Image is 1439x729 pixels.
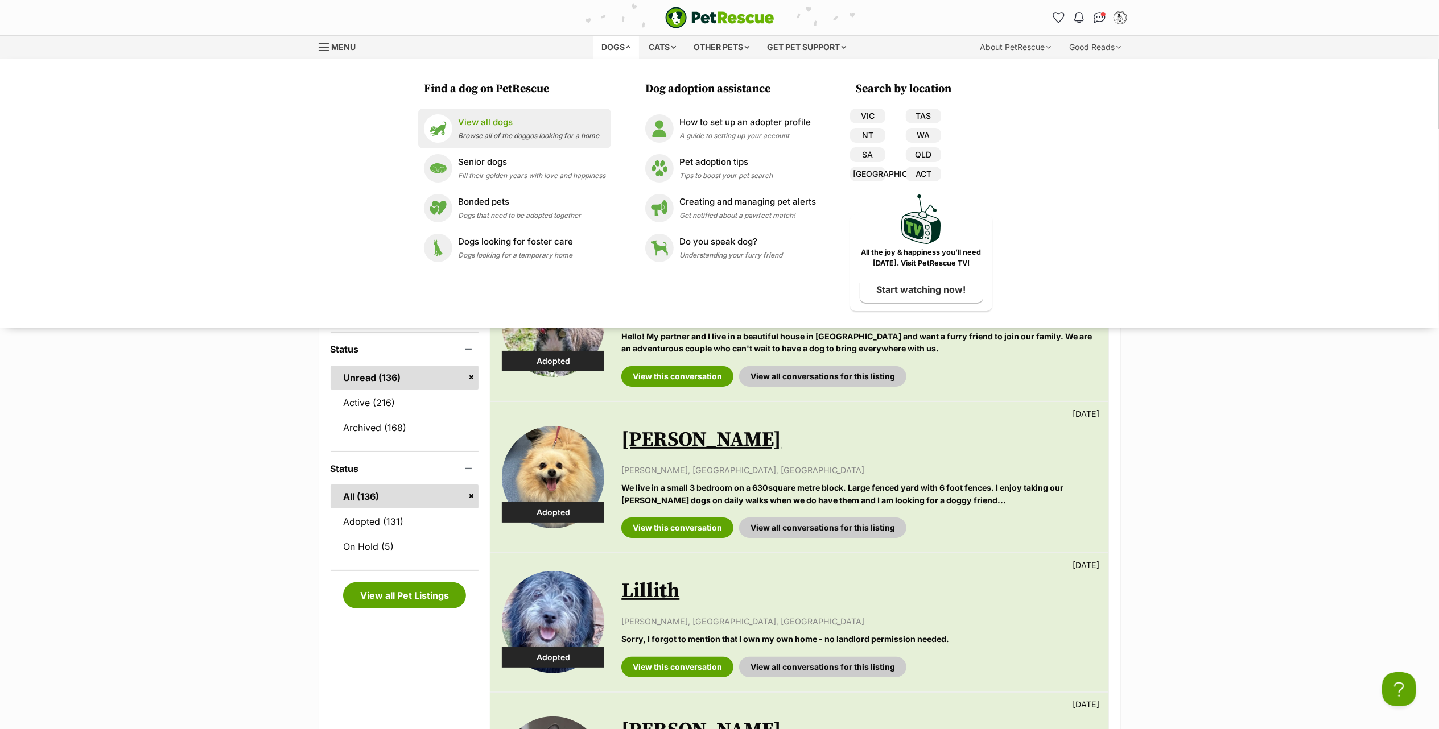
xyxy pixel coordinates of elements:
a: On Hold (5) [331,535,479,558]
span: Browse all of the doggos looking for a home [458,131,599,140]
a: Menu [319,36,364,56]
img: Emma Wiechmann profile pic [1115,12,1126,23]
a: Favourites [1050,9,1068,27]
p: Bonded pets [458,196,581,209]
iframe: Help Scout Beacon - Open [1382,672,1416,706]
p: All the joy & happiness you’ll need [DATE]. Visit PetRescue TV! [859,247,984,269]
a: View all dogs View all dogs Browse all of the doggos looking for a home [424,114,605,143]
a: View this conversation [621,366,733,387]
span: A guide to setting up your account [679,131,789,140]
a: View all Pet Listings [343,582,466,608]
img: logo-e224e6f780fb5917bec1dbf3a21bbac754714ae5b6737aabdf751b685950b380.svg [665,7,774,28]
span: Fill their golden years with love and happiness [458,171,605,180]
span: Dogs that need to be adopted together [458,211,581,219]
p: Dogs looking for foster care [458,235,573,248]
a: View this conversation [621,517,733,538]
a: [GEOGRAPHIC_DATA] [850,167,885,181]
a: VIC [850,109,885,123]
a: How to set up an adopter profile How to set up an adopter profile A guide to setting up your account [645,114,816,143]
a: Dogs looking for foster care Dogs looking for foster care Dogs looking for a temporary home [424,234,605,262]
img: notifications-46538b983faf8c2785f20acdc204bb7945ddae34d4c08c2a6579f10ce5e182be.svg [1074,12,1083,23]
a: View all conversations for this listing [739,517,906,538]
a: ACT [906,167,941,181]
img: Lillith [502,571,604,673]
p: [PERSON_NAME], [GEOGRAPHIC_DATA], [GEOGRAPHIC_DATA] [621,464,1096,476]
div: Adopted [502,502,604,523]
div: Good Reads [1062,36,1129,59]
a: Unread (136) [331,366,479,390]
p: Sorry, I forgot to mention that I own my own home - no landlord permission needed. [621,633,1096,645]
a: TAS [906,109,941,123]
a: NT [850,128,885,143]
a: Conversations [1091,9,1109,27]
span: Dogs looking for a temporary home [458,251,572,259]
h3: Search by location [856,81,992,97]
img: Dogs looking for foster care [424,234,452,262]
a: [PERSON_NAME] [621,427,781,453]
button: My account [1111,9,1129,27]
div: Dogs [593,36,639,59]
a: View all conversations for this listing [739,366,906,387]
span: Menu [332,42,356,52]
a: Archived (168) [331,416,479,440]
div: Other pets [686,36,757,59]
div: Get pet support [759,36,854,59]
a: Do you speak dog? Do you speak dog? Understanding your furry friend [645,234,816,262]
a: WA [906,128,941,143]
div: Adopted [502,351,604,371]
a: Senior dogs Senior dogs Fill their golden years with love and happiness [424,154,605,183]
p: Hello! My partner and I live in a beautiful house in [GEOGRAPHIC_DATA] and want a furry friend to... [621,330,1096,355]
p: [PERSON_NAME], [GEOGRAPHIC_DATA], [GEOGRAPHIC_DATA] [621,615,1096,627]
a: PetRescue [665,7,774,28]
img: How to set up an adopter profile [645,114,674,143]
a: Bonded pets Bonded pets Dogs that need to be adopted together [424,194,605,222]
img: chat-41dd97257d64d25036548639549fe6c8038ab92f7586957e7f3b1b290dea8141.svg [1094,12,1106,23]
p: Creating and managing pet alerts [679,196,816,209]
img: Senior dogs [424,154,452,183]
div: About PetRescue [972,36,1059,59]
p: How to set up an adopter profile [679,116,811,129]
header: Status [331,463,479,474]
p: [DATE] [1073,408,1100,420]
p: [DATE] [1073,559,1100,571]
span: Understanding your furry friend [679,251,782,259]
p: [DATE] [1073,698,1100,710]
ul: Account quick links [1050,9,1129,27]
img: Pet adoption tips [645,154,674,183]
div: Cats [641,36,684,59]
a: Active (216) [331,391,479,415]
div: Adopted [502,647,604,668]
a: Start watching now! [860,276,983,303]
p: Do you speak dog? [679,235,782,248]
a: View all conversations for this listing [739,657,906,677]
a: QLD [906,147,941,162]
span: Tips to boost your pet search [679,171,773,180]
img: Creating and managing pet alerts [645,194,674,222]
img: PetRescue TV logo [901,194,941,244]
a: All (136) [331,484,479,508]
img: Bonded pets [424,194,452,222]
a: Adopted (131) [331,510,479,533]
h3: Dog adoption assistance [645,81,822,97]
a: View this conversation [621,657,733,677]
a: Lillith [621,578,679,604]
p: View all dogs [458,116,599,129]
p: Pet adoption tips [679,156,773,169]
a: SA [850,147,885,162]
img: Do you speak dog? [645,234,674,262]
a: Creating and managing pet alerts Creating and managing pet alerts Get notified about a pawfect ma... [645,194,816,222]
h3: Find a dog on PetRescue [424,81,611,97]
p: Senior dogs [458,156,605,169]
header: Status [331,344,479,354]
a: Pet adoption tips Pet adoption tips Tips to boost your pet search [645,154,816,183]
p: We live in a small 3 bedroom on a 630square metre block. Large fenced yard with 6 foot fences. I ... [621,482,1096,506]
img: View all dogs [424,114,452,143]
button: Notifications [1070,9,1088,27]
img: Bowie [502,426,604,528]
span: Get notified about a pawfect match! [679,211,795,219]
